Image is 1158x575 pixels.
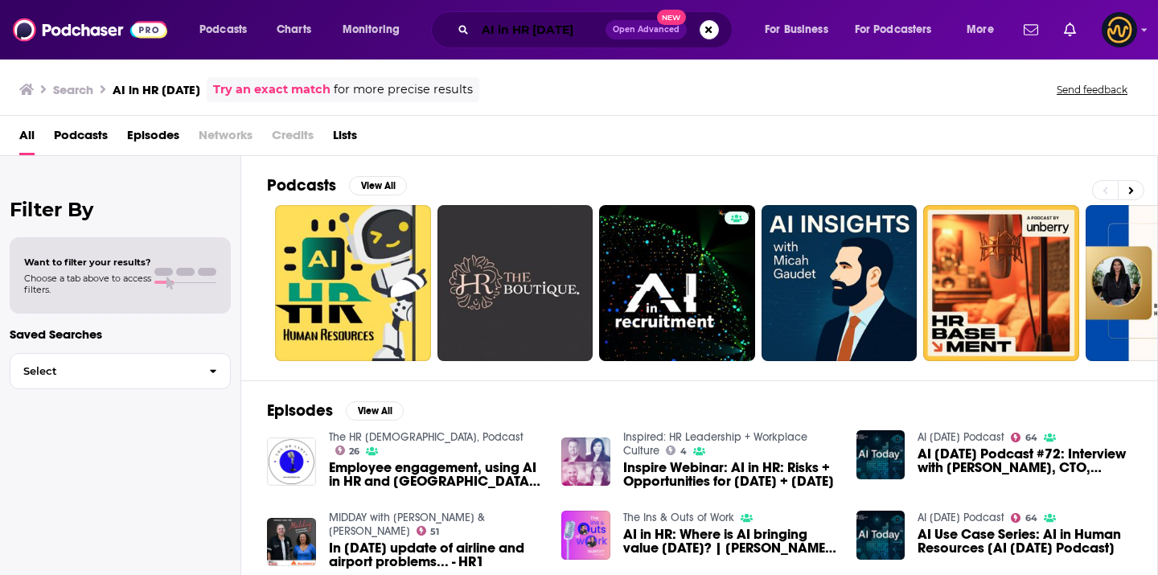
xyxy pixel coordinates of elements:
[199,18,247,41] span: Podcasts
[54,122,108,155] a: Podcasts
[277,18,311,41] span: Charts
[127,122,179,155] a: Episodes
[1011,433,1037,442] a: 64
[623,430,807,458] a: Inspired: HR Leadership + Workplace Culture
[329,541,543,569] span: In [DATE] update of airline and airport problems... - HR1
[346,401,404,421] button: View All
[561,511,610,560] img: AI in HR: Where is AI bringing value today? | Marie Rockström (HCM Senior Consultant @ HerbertNat...
[918,528,1131,555] a: AI Use Case Series: AI in Human Resources [AI Today Podcast]
[613,26,680,34] span: Open Advanced
[267,175,336,195] h2: Podcasts
[430,528,439,536] span: 51
[10,353,231,389] button: Select
[24,273,151,295] span: Choose a tab above to access filters.
[856,511,905,560] img: AI Use Case Series: AI in Human Resources [AI Today Podcast]
[475,17,606,43] input: Search podcasts, credits, & more...
[329,461,543,488] span: Employee engagement, using AI in HR and [GEOGRAPHIC_DATA] [DATE]
[606,20,687,39] button: Open AdvancedNew
[417,526,440,536] a: 51
[329,511,485,538] a: MIDDAY with JAYME & WIER
[10,198,231,221] h2: Filter By
[266,17,321,43] a: Charts
[267,175,407,195] a: PodcastsView All
[1102,12,1137,47] span: Logged in as LowerStreet
[918,528,1131,555] span: AI Use Case Series: AI in Human Resources [AI [DATE] Podcast]
[1025,434,1037,442] span: 64
[343,18,400,41] span: Monitoring
[856,430,905,479] img: AI Today Podcast #72: Interview with Joel Hron, CTO, ThoughtTrace
[329,430,524,444] a: The HR Lady, Podcast
[329,461,543,488] a: Employee engagement, using AI in HR and USA Today
[680,448,687,455] span: 4
[267,400,333,421] h2: Episodes
[1102,12,1137,47] button: Show profile menu
[1011,513,1037,523] a: 64
[272,122,314,155] span: Credits
[349,176,407,195] button: View All
[623,511,734,524] a: The Ins & Outs of Work
[331,17,421,43] button: open menu
[918,511,1004,524] a: AI Today Podcast
[955,17,1014,43] button: open menu
[267,437,316,487] img: Employee engagement, using AI in HR and USA Today
[1102,12,1137,47] img: User Profile
[666,446,687,455] a: 4
[10,366,196,376] span: Select
[754,17,848,43] button: open menu
[657,10,686,25] span: New
[19,122,35,155] a: All
[334,80,473,99] span: for more precise results
[967,18,994,41] span: More
[188,17,268,43] button: open menu
[1057,16,1082,43] a: Show notifications dropdown
[623,461,837,488] span: Inspire Webinar: AI in HR: Risks + Opportunities for [DATE] + [DATE]
[213,80,331,99] a: Try an exact match
[199,122,253,155] span: Networks
[918,430,1004,444] a: AI Today Podcast
[1052,83,1132,97] button: Send feedback
[53,82,93,97] h3: Search
[10,327,231,342] p: Saved Searches
[329,541,543,569] a: In today's update of airline and airport problems... - HR1
[1025,515,1037,522] span: 64
[844,17,955,43] button: open menu
[13,14,167,45] img: Podchaser - Follow, Share and Rate Podcasts
[446,11,748,48] div: Search podcasts, credits, & more...
[267,518,316,567] img: In today's update of airline and airport problems... - HR1
[1017,16,1045,43] a: Show notifications dropdown
[24,257,151,268] span: Want to filter your results?
[267,400,404,421] a: EpisodesView All
[623,528,837,555] a: AI in HR: Where is AI bringing value today? | Marie Rockström (HCM Senior Consultant @ HerbertNat...
[561,437,610,487] img: Inspire Webinar: AI in HR: Risks + Opportunities for Today + Tomorrow
[623,461,837,488] a: Inspire Webinar: AI in HR: Risks + Opportunities for Today + Tomorrow
[333,122,357,155] a: Lists
[349,448,359,455] span: 26
[623,528,837,555] span: AI in HR: Where is AI bringing value [DATE]? | [PERSON_NAME] (HCM Senior Consultant @ HerbertNath...
[335,446,360,455] a: 26
[918,447,1131,474] span: AI [DATE] Podcast #72: Interview with [PERSON_NAME], CTO, ThoughtTrace
[113,82,200,97] h3: AI in HR [DATE]
[918,447,1131,474] a: AI Today Podcast #72: Interview with Joel Hron, CTO, ThoughtTrace
[765,18,828,41] span: For Business
[855,18,932,41] span: For Podcasters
